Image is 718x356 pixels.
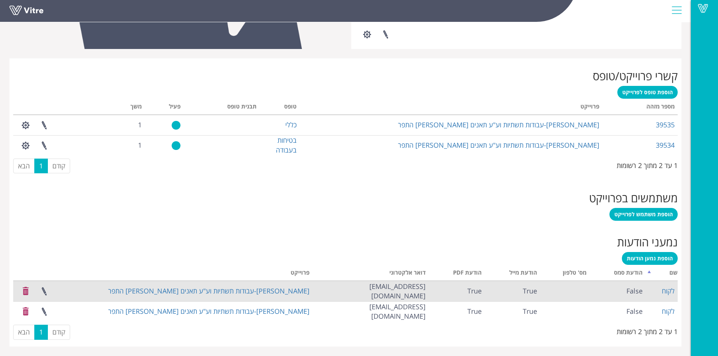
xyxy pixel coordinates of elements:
td: True [429,301,485,322]
a: [PERSON_NAME]-עבודות תשתיות וע"ע תאנים [PERSON_NAME] התפר [398,141,599,150]
td: [EMAIL_ADDRESS][DOMAIN_NAME] [312,301,428,322]
a: לקוח [662,307,675,316]
a: הוספת נמען הודעות [622,252,678,265]
a: 39534 [656,141,675,150]
a: [PERSON_NAME]-עבודות תשתיות וע"ע תאנים [PERSON_NAME] התפר [108,307,309,316]
td: False [589,281,646,301]
h2: קשרי פרוייקט/טופס [13,70,678,82]
a: הבא [13,325,35,340]
th: פרוייקט [300,101,602,115]
th: דואר אלקטרוני [312,267,428,281]
td: True [485,281,540,301]
a: קודם [47,325,70,340]
th: מספר מזהה [602,101,678,115]
img: yes [171,121,181,130]
a: [PERSON_NAME]-עבודות תשתיות וע"ע תאנים [PERSON_NAME] התפר [398,120,599,129]
span: הוספת נמען הודעות [627,255,673,262]
td: 1 [107,115,145,135]
td: False [589,301,646,322]
a: הוספת טופס לפרוייקט [617,86,678,99]
a: 39535 [656,120,675,129]
th: משך [107,101,145,115]
a: בטיחות בעבודה [276,136,297,154]
a: הבא [13,159,35,174]
span: הוספת טופס לפרוייקט [622,89,673,96]
td: True [485,301,540,322]
th: מס' טלפון [540,267,589,281]
h2: משתמשים בפרוייקט [13,192,678,204]
a: לקוח [662,286,675,295]
td: True [429,281,485,301]
div: 1 עד 2 מתוך 2 רשומות [617,158,678,171]
div: 1 עד 2 מתוך 2 רשומות [617,324,678,337]
a: כללי [285,120,297,129]
a: קודם [47,159,70,174]
span: הוספת משתמש לפרוייקט [614,211,673,218]
th: הודעת PDF [429,267,485,281]
img: yes [171,141,181,150]
h2: נמעני הודעות [13,236,678,248]
th: תבנית טופס [184,101,260,115]
th: פרוייקט [84,267,312,281]
th: טופס [260,101,300,115]
a: הוספת משתמש לפרוייקט [609,208,678,221]
a: [PERSON_NAME]-עבודות תשתיות וע"ע תאנים [PERSON_NAME] התפר [108,286,309,295]
th: הודעת מייל [485,267,540,281]
th: שם: activate to sort column descending [646,267,678,281]
th: הודעת סמס [589,267,646,281]
td: 1 [107,135,145,156]
td: [EMAIL_ADDRESS][DOMAIN_NAME] [312,281,428,301]
th: פעיל [145,101,184,115]
a: 1 [34,159,48,174]
a: 1 [34,325,48,340]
